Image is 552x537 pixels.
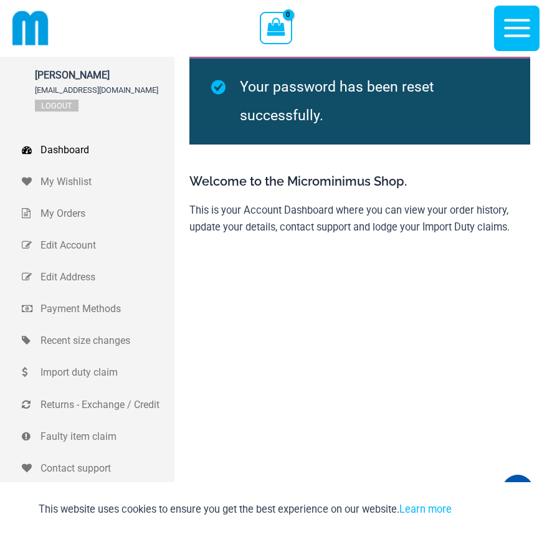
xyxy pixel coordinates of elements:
a: Edit Address [22,261,174,293]
span: Import duty claim [40,364,171,381]
a: Learn more [399,503,452,515]
p: This is your Account Dashboard where you can view your order history, update your details, contac... [189,202,530,235]
span: My Wishlist [40,173,171,190]
a: My Wishlist [22,166,174,197]
a: Returns - Exchange / Credit [22,389,174,421]
a: Edit Account [22,229,174,261]
a: Faulty item claim [22,421,174,452]
span: Faulty item claim [40,428,171,445]
h3: Welcome to the Microminimus Shop. [189,173,530,189]
a: Contact support [22,452,174,484]
a: Logout [35,100,79,112]
a: My Orders [22,197,174,229]
img: cropped mm emblem [12,10,49,46]
span: Recent size changes [40,332,171,349]
span: Payment Methods [40,300,171,317]
span: Edit Address [40,268,171,285]
span: [PERSON_NAME] [35,69,158,81]
a: Payment Methods [22,293,174,325]
span: Contact support [40,460,171,477]
span: Returns - Exchange / Credit [40,396,171,413]
a: Dashboard [22,134,174,166]
div: Your password has been reset successfully. [189,57,530,145]
a: View Shopping Cart, empty [260,12,292,44]
a: Import duty claim [22,356,174,388]
p: This website uses cookies to ensure you get the best experience on our website. [39,501,452,518]
span: [EMAIL_ADDRESS][DOMAIN_NAME] [35,85,158,95]
span: Dashboard [40,141,171,158]
span: My Orders [40,205,171,222]
span: Edit Account [40,237,171,254]
button: Accept [461,495,514,525]
a: Recent size changes [22,325,174,356]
